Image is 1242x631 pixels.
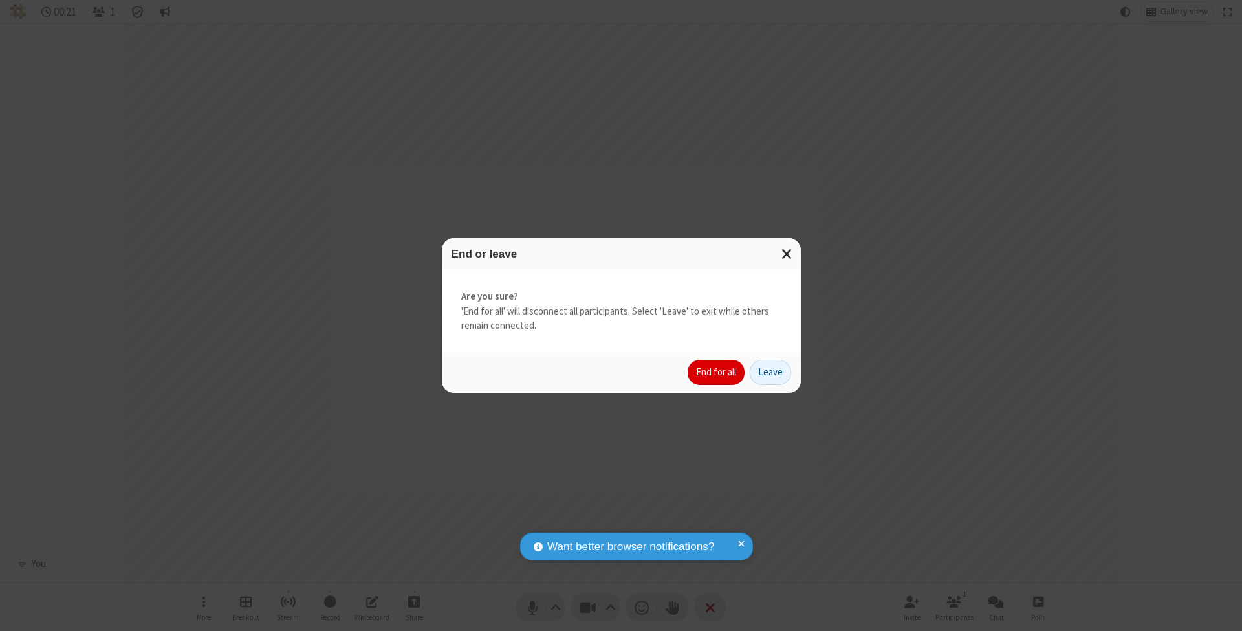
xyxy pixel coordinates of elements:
[461,289,781,304] strong: Are you sure?
[750,360,791,386] button: Leave
[452,248,791,260] h3: End or leave
[547,538,714,555] span: Want better browser notifications?
[774,238,801,270] button: Close modal
[442,270,801,353] div: 'End for all' will disconnect all participants. Select 'Leave' to exit while others remain connec...
[688,360,745,386] button: End for all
